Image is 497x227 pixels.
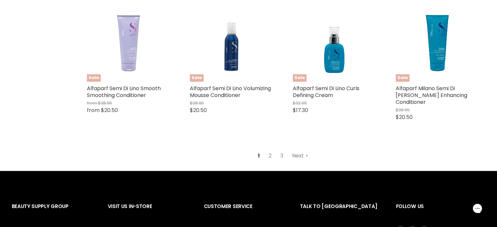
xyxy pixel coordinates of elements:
[396,198,486,225] h2: Follow us
[190,106,207,114] span: $20.50
[300,198,383,225] h2: Talk to [GEOGRAPHIC_DATA]
[98,100,112,106] span: $38.95
[87,85,161,99] a: Alfaparf Semi Di Lino Smooth Smoothing Conditioner
[190,100,204,106] span: $38.95
[101,106,118,114] span: $20.50
[204,198,287,225] h2: Customer Service
[108,198,191,225] h2: Visit Us In-Store
[293,85,359,99] a: Alfaparf Semi Di Lino Curls Defining Cream
[190,74,204,82] span: Sale
[87,106,100,114] span: from
[12,198,95,225] h2: Beauty Supply Group
[396,107,410,113] span: $38.95
[396,74,409,82] span: Sale
[293,74,306,82] span: Sale
[254,150,263,162] span: 1
[293,106,308,114] span: $17.30
[87,74,101,82] span: Sale
[289,150,312,162] a: Next
[396,113,413,121] span: $20.50
[396,85,467,106] a: Alfaparf Milano Semi Di [PERSON_NAME] Enhancing Conditioner
[293,100,307,106] span: $32.95
[87,100,97,106] span: from
[277,150,287,162] a: 3
[464,196,490,220] iframe: Gorgias live chat messenger
[190,85,271,99] a: Alfaparf Semi Di Lino Volumizing Mousse Conditioner
[265,150,275,162] a: 2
